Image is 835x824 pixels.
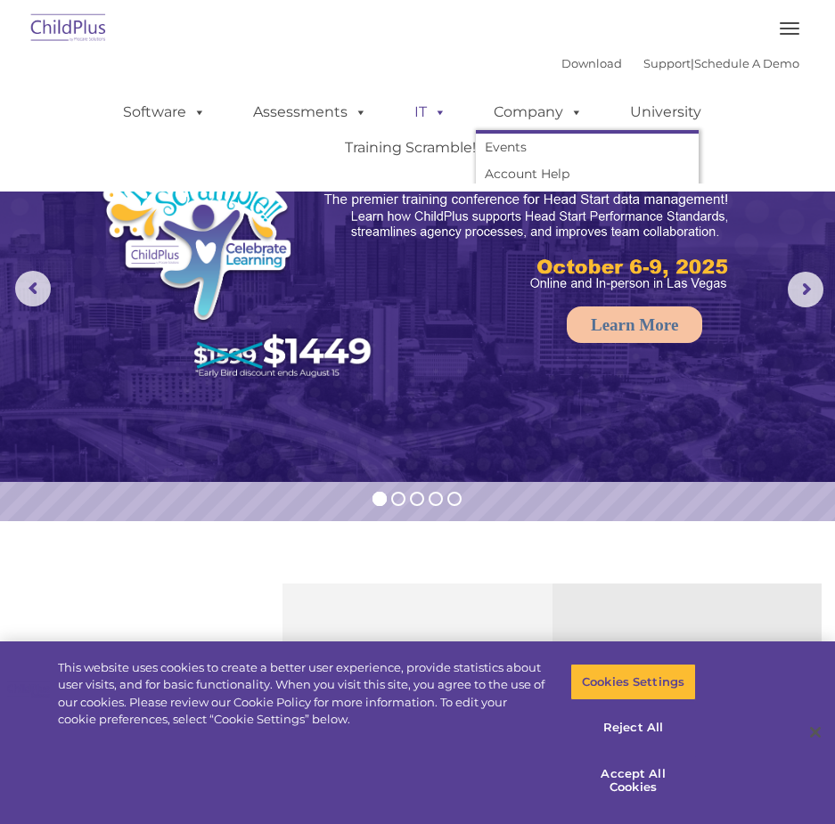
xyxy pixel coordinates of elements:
[105,94,224,130] a: Software
[27,8,111,50] img: ChildPlus by Procare Solutions
[476,94,601,130] a: Company
[58,659,545,729] div: This website uses cookies to create a better user experience, provide statistics about user visit...
[327,130,497,166] a: Training Scramble!!
[561,56,622,70] a: Download
[694,56,799,70] a: Schedule A Demo
[397,94,464,130] a: IT
[570,755,696,806] button: Accept All Cookies
[796,713,835,752] button: Close
[235,94,385,130] a: Assessments
[567,306,702,343] a: Learn More
[476,134,699,160] a: Events
[612,94,719,130] a: University
[561,56,799,70] font: |
[476,160,699,187] a: Account Help
[570,664,696,701] button: Cookies Settings
[570,709,696,746] button: Reject All
[643,56,691,70] a: Support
